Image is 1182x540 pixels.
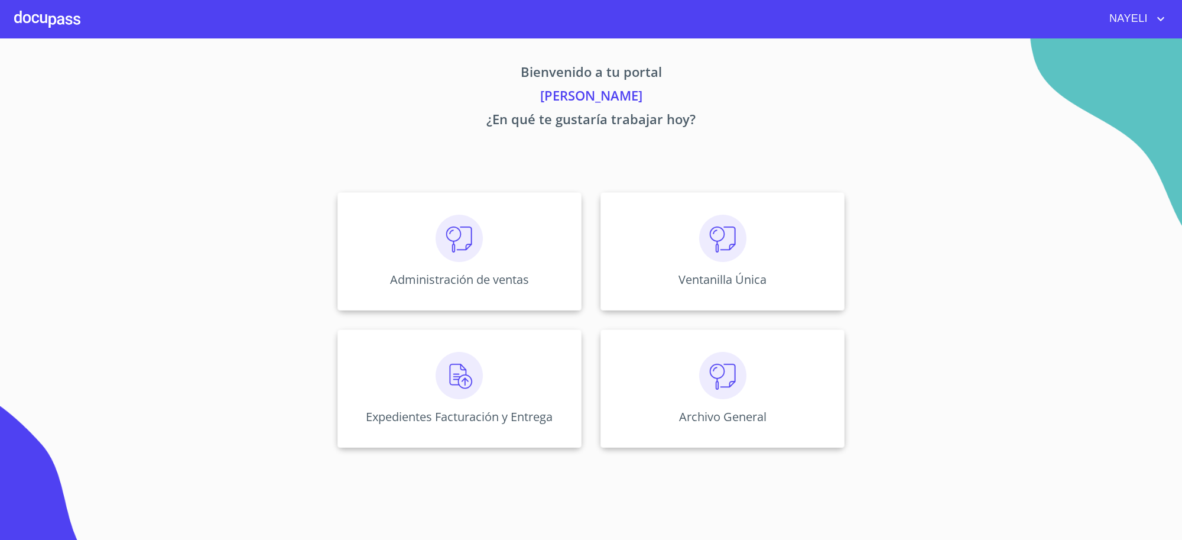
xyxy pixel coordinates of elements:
p: ¿En qué te gustaría trabajar hoy? [227,109,955,133]
img: consulta.png [699,215,746,262]
img: carga.png [436,352,483,399]
p: Expedientes Facturación y Entrega [366,409,553,425]
img: consulta.png [699,352,746,399]
p: [PERSON_NAME] [227,86,955,109]
p: Archivo General [679,409,767,425]
button: account of current user [1100,9,1168,28]
p: Bienvenido a tu portal [227,62,955,86]
p: Ventanilla Única [678,271,767,287]
span: NAYELI [1100,9,1154,28]
p: Administración de ventas [390,271,529,287]
img: consulta.png [436,215,483,262]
